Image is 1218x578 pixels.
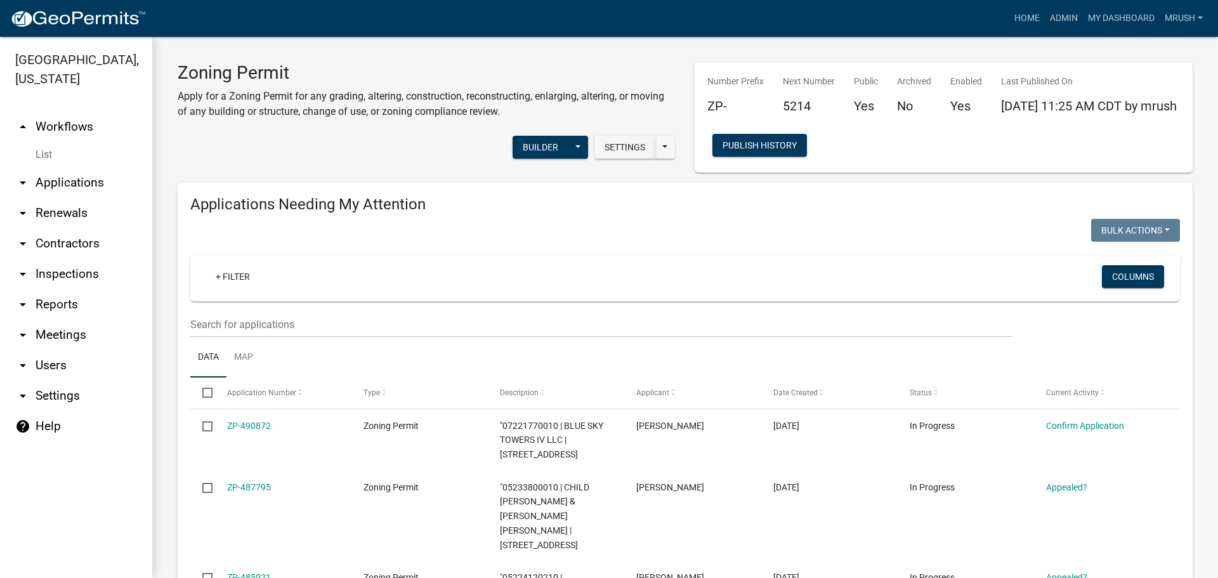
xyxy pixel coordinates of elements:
[15,236,30,251] i: arrow_drop_down
[1001,75,1177,88] p: Last Published On
[783,98,835,114] h5: 5214
[15,206,30,221] i: arrow_drop_down
[1045,6,1083,30] a: Admin
[897,98,931,114] h5: No
[15,327,30,343] i: arrow_drop_down
[783,75,835,88] p: Next Number
[1034,378,1170,408] datatable-header-cell: Current Activity
[1046,388,1099,397] span: Current Activity
[190,195,1180,214] h4: Applications Needing My Attention
[1091,219,1180,242] button: Bulk Actions
[636,421,704,431] span: Chelle Eischens
[488,378,624,408] datatable-header-cell: Description
[227,388,296,397] span: Application Number
[363,421,419,431] span: Zoning Permit
[1102,265,1164,288] button: Columns
[897,75,931,88] p: Archived
[206,265,260,288] a: + Filter
[624,378,761,408] datatable-header-cell: Applicant
[1160,6,1208,30] a: MRush
[761,378,897,408] datatable-header-cell: Date Created
[500,482,589,550] span: "05233800010 | CHILD DONALD RAY & ALICE MARIE | 15127 ELM ST
[15,358,30,373] i: arrow_drop_down
[214,378,351,408] datatable-header-cell: Application Number
[910,482,955,492] span: In Progress
[910,388,932,397] span: Status
[1001,98,1177,114] span: [DATE] 11:25 AM CDT by mrush
[15,119,30,135] i: arrow_drop_up
[1083,6,1160,30] a: My Dashboard
[15,266,30,282] i: arrow_drop_down
[707,98,764,114] h5: ZP-
[773,388,818,397] span: Date Created
[707,75,764,88] p: Number Prefix
[226,338,261,378] a: Map
[636,388,669,397] span: Applicant
[910,421,955,431] span: In Progress
[500,388,539,397] span: Description
[178,89,676,119] p: Apply for a Zoning Permit for any grading, altering, construction, reconstructing, enlarging, alt...
[636,482,704,492] span: Alice Child
[363,388,380,397] span: Type
[190,312,1012,338] input: Search for applications
[15,388,30,404] i: arrow_drop_down
[363,482,419,492] span: Zoning Permit
[178,62,676,84] h3: Zoning Permit
[712,134,807,157] button: Publish History
[773,421,799,431] span: 10/10/2025
[854,75,878,88] p: Public
[351,378,488,408] datatable-header-cell: Type
[500,421,603,460] span: "07221770010 | BLUE SKY TOWERS IV LLC | 16400 34TH ST SE
[594,136,655,159] button: Settings
[15,419,30,434] i: help
[15,175,30,190] i: arrow_drop_down
[15,297,30,312] i: arrow_drop_down
[950,75,982,88] p: Enabled
[898,378,1034,408] datatable-header-cell: Status
[950,98,982,114] h5: Yes
[1046,421,1124,431] a: Confirm Application
[1009,6,1045,30] a: Home
[1046,482,1087,492] a: Appealed?
[712,141,807,152] wm-modal-confirm: Workflow Publish History
[854,98,878,114] h5: Yes
[190,378,214,408] datatable-header-cell: Select
[227,421,271,431] a: ZP-490872
[190,338,226,378] a: Data
[227,482,271,492] a: ZP-487795
[513,136,568,159] button: Builder
[773,482,799,492] span: 10/03/2025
